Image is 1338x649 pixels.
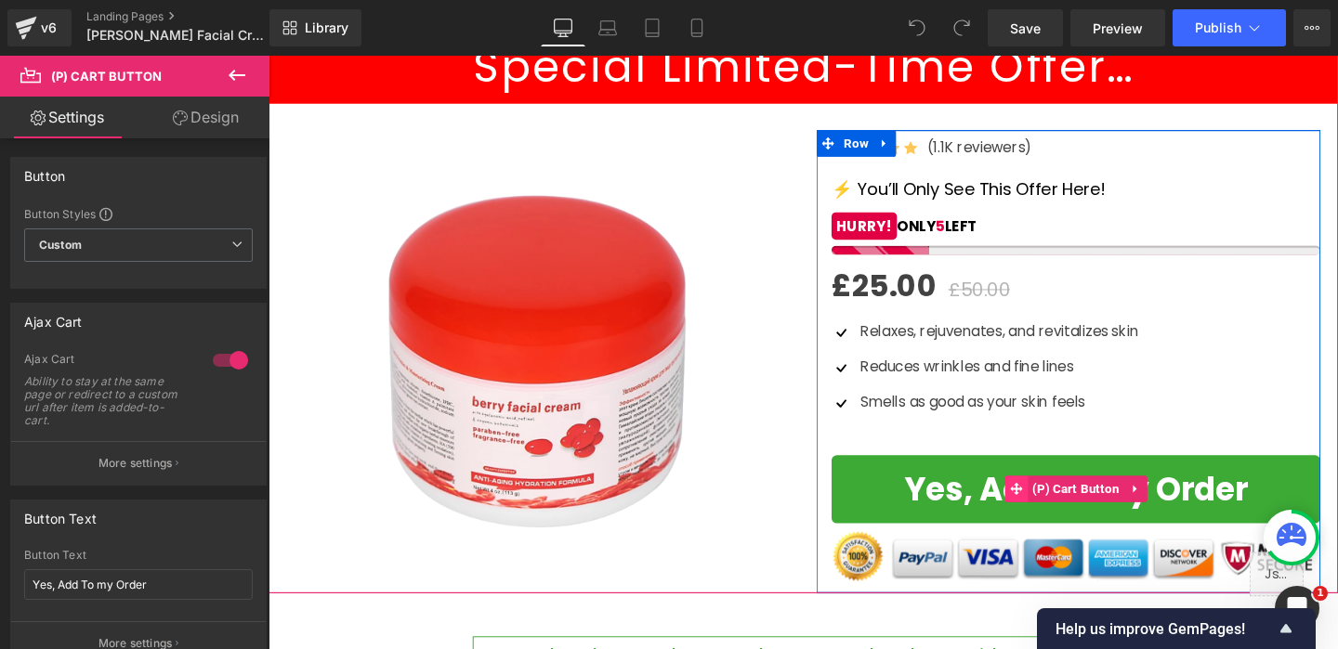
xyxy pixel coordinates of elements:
span: Library [305,19,348,36]
mark: HURRY! [592,164,661,193]
div: Ability to stay at the same page or redirect to a custom url after item is added-to-cart. [24,375,191,427]
div: v6 [37,16,60,40]
span: 5 [702,168,711,189]
a: Laptop [585,9,630,46]
span: Help us improve GemPages! [1056,620,1275,638]
div: Button Text [24,549,253,562]
button: Undo [899,9,936,46]
span: Publish [1195,20,1241,35]
p: More settings [98,455,173,472]
a: Expand / Collapse [636,78,660,106]
div: Button Styles [24,206,253,221]
span: £50.00 [715,232,780,259]
a: Design [138,97,273,138]
span: Preview [1093,19,1143,38]
iframe: Intercom live chat [1275,586,1319,630]
a: Mobile [675,9,719,46]
div: Relaxes, rejuvenates, and revitalizes skin [618,279,914,301]
div: Ajax Cart [24,304,83,330]
div: ONLY LEFT [592,168,1106,190]
a: v6 [7,9,72,46]
p: (1.1K reviewers) [692,85,803,108]
span: 1 [1313,586,1328,601]
span: (P) Cart Button [798,441,900,469]
a: Expand / Collapse [899,441,924,469]
a: Desktop [541,9,585,46]
span: Yes, Add To my Order [668,432,1030,479]
a: Preview [1070,9,1165,46]
a: New Library [269,9,361,46]
span: £25.00 [592,218,703,266]
span: No, Thank You. Please Take Me to Checkout with Just 1 Jar [243,620,881,642]
button: More settings [11,441,266,485]
div: Button [24,158,65,184]
h1: ⚡️ You’ll Only See This Offer Here! [592,121,1106,160]
div: Smells as good as your skin feels [618,353,914,375]
div: Ajax Cart [24,352,194,371]
button: More [1293,9,1331,46]
span: Save [1010,19,1041,38]
span: (P) Cart Button [51,69,162,84]
span: [PERSON_NAME] Facial Cream - Upsell x1 [86,28,265,43]
a: Landing Pages [86,9,300,24]
button: Publish [1173,9,1286,46]
div: Reduces wrinkles and fine lines [618,316,914,338]
a: Tablet [630,9,675,46]
img: Berry Facial Cream (50% OFF) [46,78,522,554]
b: Custom [39,238,82,253]
button: Yes, Add To my Order [592,420,1106,491]
button: Redo [943,9,980,46]
span: Row [600,78,636,106]
div: Button Text [24,500,97,526]
button: Show survey - Help us improve GemPages! [1056,617,1297,640]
